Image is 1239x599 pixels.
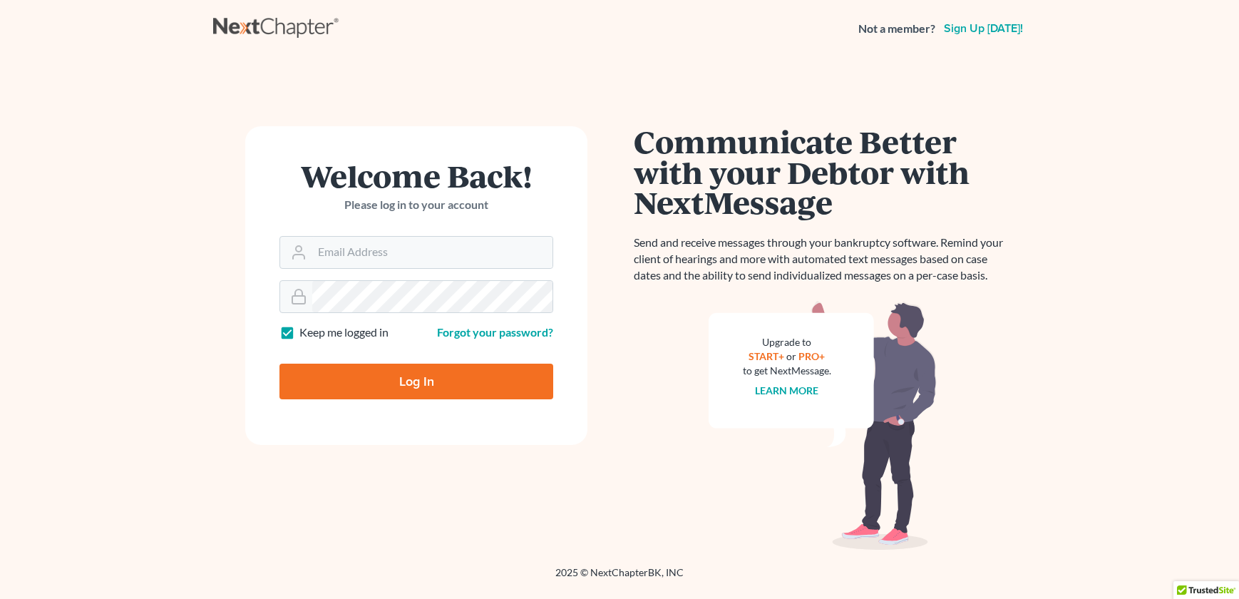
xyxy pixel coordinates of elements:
label: Keep me logged in [299,324,389,341]
a: PRO+ [799,350,826,362]
div: Upgrade to [743,335,831,349]
a: START+ [749,350,785,362]
input: Email Address [312,237,552,268]
a: Sign up [DATE]! [941,23,1026,34]
div: to get NextMessage. [743,364,831,378]
a: Forgot your password? [437,325,553,339]
h1: Communicate Better with your Debtor with NextMessage [634,126,1012,217]
p: Please log in to your account [279,197,553,213]
strong: Not a member? [858,21,935,37]
span: or [787,350,797,362]
p: Send and receive messages through your bankruptcy software. Remind your client of hearings and mo... [634,235,1012,284]
h1: Welcome Back! [279,160,553,191]
a: Learn more [756,384,819,396]
div: 2025 © NextChapterBK, INC [213,565,1026,591]
img: nextmessage_bg-59042aed3d76b12b5cd301f8e5b87938c9018125f34e5fa2b7a6b67550977c72.svg [709,301,937,551]
input: Log In [279,364,553,399]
